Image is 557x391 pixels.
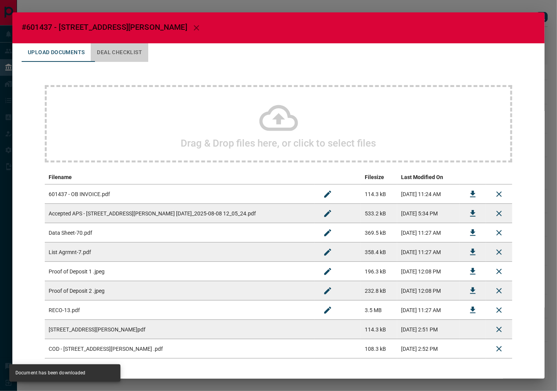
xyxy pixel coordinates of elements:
[490,301,508,319] button: Remove File
[397,170,460,184] th: Last Modified On
[45,281,315,301] td: Proof of Deposit 2 .jpeg
[464,224,482,242] button: Download
[361,320,397,339] td: 114.3 kB
[464,282,482,300] button: Download
[22,22,187,32] span: #601437 - [STREET_ADDRESS][PERSON_NAME]
[460,170,486,184] th: download action column
[397,320,460,339] td: [DATE] 2:51 PM
[490,224,508,242] button: Remove File
[45,184,315,204] td: 601437 - OB INVOICE.pdf
[490,282,508,300] button: Remove File
[318,282,337,300] button: Rename
[361,339,397,359] td: 108.3 kB
[486,170,512,184] th: delete file action column
[22,43,91,62] button: Upload Documents
[361,281,397,301] td: 232.8 kB
[397,339,460,359] td: [DATE] 2:52 PM
[490,185,508,203] button: Remove File
[397,184,460,204] td: [DATE] 11:24 AM
[464,204,482,223] button: Download
[397,281,460,301] td: [DATE] 12:08 PM
[361,170,397,184] th: Filesize
[45,339,315,359] td: COD - [STREET_ADDRESS][PERSON_NAME] .pdf
[15,367,86,379] div: Document has been downloaded
[361,204,397,223] td: 533.2 kB
[318,204,337,223] button: Rename
[45,204,315,223] td: Accepted APS - [STREET_ADDRESS][PERSON_NAME] [DATE]_2025-08-08 12_05_24.pdf
[397,223,460,242] td: [DATE] 11:27 AM
[45,301,315,320] td: RECO-13.pdf
[361,242,397,262] td: 358.4 kB
[397,204,460,223] td: [DATE] 5:34 PM
[464,262,482,281] button: Download
[490,320,508,339] button: Delete
[361,223,397,242] td: 369.5 kB
[45,223,315,242] td: Data Sheet-70.pdf
[464,243,482,261] button: Download
[397,301,460,320] td: [DATE] 11:27 AM
[490,340,508,358] button: Delete
[315,170,361,184] th: edit column
[397,262,460,281] td: [DATE] 12:08 PM
[45,320,315,339] td: [STREET_ADDRESS][PERSON_NAME]pdf
[490,204,508,223] button: Remove File
[45,85,512,162] div: Drag & Drop files here, or click to select files
[361,184,397,204] td: 114.3 kB
[91,43,148,62] button: Deal Checklist
[45,262,315,281] td: Proof of Deposit 1 .jpeg
[318,185,337,203] button: Rename
[464,185,482,203] button: Download
[318,224,337,242] button: Rename
[361,301,397,320] td: 3.5 MB
[464,301,482,319] button: Download
[490,262,508,281] button: Remove File
[361,262,397,281] td: 196.3 kB
[397,242,460,262] td: [DATE] 11:27 AM
[490,243,508,261] button: Remove File
[181,137,376,149] h2: Drag & Drop files here, or click to select files
[318,301,337,319] button: Rename
[45,242,315,262] td: List Agrmnt-7.pdf
[318,262,337,281] button: Rename
[318,243,337,261] button: Rename
[45,170,315,184] th: Filename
